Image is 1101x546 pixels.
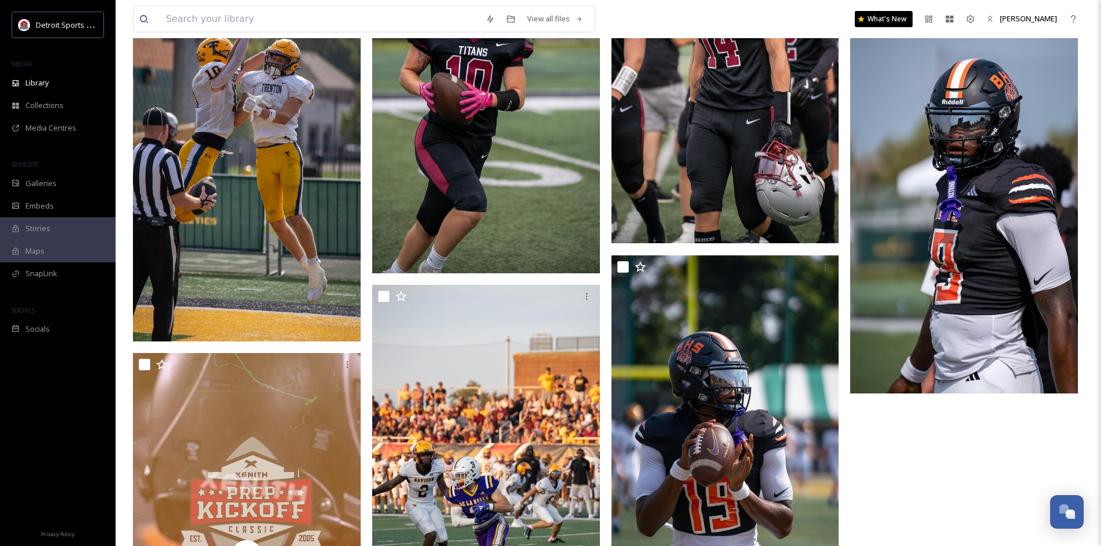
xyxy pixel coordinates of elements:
span: [PERSON_NAME] [1000,13,1057,24]
span: Media Centres [25,122,76,133]
span: Detroit Sports Commission [36,19,129,30]
span: SnapLink [25,268,57,279]
span: Collections [25,100,64,111]
input: Search your library [160,6,480,32]
span: Galleries [25,178,57,189]
a: Privacy Policy [41,526,75,540]
span: Socials [25,324,50,335]
span: WIDGETS [12,160,38,169]
span: Maps [25,246,45,257]
span: Privacy Policy [41,530,75,538]
a: [PERSON_NAME] [981,8,1063,30]
button: Open Chat [1050,495,1084,529]
span: SOCIALS [12,306,35,314]
span: Embeds [25,200,54,211]
span: Library [25,77,49,88]
img: crop.webp [18,19,30,31]
a: What's New [855,11,913,27]
span: MEDIA [12,60,32,68]
a: View all files [521,8,589,30]
span: Stories [25,223,50,234]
